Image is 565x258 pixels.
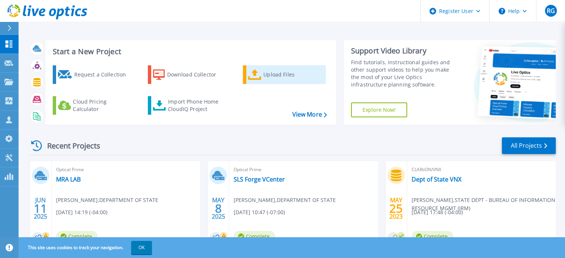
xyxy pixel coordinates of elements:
[412,231,453,242] span: Complete
[20,241,152,254] span: This site uses cookies to track your navigation.
[211,195,225,222] div: MAY 2025
[412,208,463,216] span: [DATE] 17:48 (-04:00)
[56,166,196,174] span: Optical Prime
[412,166,551,174] span: CLARiiON/VNX
[243,65,326,84] a: Upload Files
[53,96,136,115] a: Cloud Pricing Calculator
[148,65,231,84] a: Download Collector
[131,241,152,254] button: OK
[412,176,461,183] a: Dept of State VNX
[33,195,48,222] div: JUN 2025
[351,46,458,56] div: Support Video Library
[56,176,81,183] a: MRA LAB
[234,231,275,242] span: Complete
[234,176,285,183] a: SLS Forge VCenter
[412,196,556,212] span: [PERSON_NAME] , STATE DEPT - BUREAU OF INFORMATION RESOURCE MGMT (IRM)
[389,195,403,222] div: MAY 2023
[53,48,327,56] h3: Start a New Project
[29,137,110,155] div: Recent Projects
[34,205,47,212] span: 11
[56,196,158,204] span: [PERSON_NAME] , DEPARTMENT OF STATE
[234,166,373,174] span: Optical Prime
[56,208,107,216] span: [DATE] 14:19 (-04:00)
[74,67,133,82] div: Request a Collection
[351,59,458,88] div: Find tutorials, instructional guides and other support videos to help you make the most of your L...
[263,67,323,82] div: Upload Files
[234,208,285,216] span: [DATE] 10:47 (-07:00)
[234,196,336,204] span: [PERSON_NAME] , DEPARTMENT OF STATE
[351,102,407,117] a: Explore Now!
[167,67,227,82] div: Download Collector
[56,231,98,242] span: Complete
[53,65,136,84] a: Request a Collection
[389,205,403,212] span: 25
[292,111,327,118] a: View More
[168,98,226,113] div: Import Phone Home CloudIQ Project
[73,98,132,113] div: Cloud Pricing Calculator
[546,8,555,14] span: RG
[502,137,556,154] a: All Projects
[215,205,222,212] span: 8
